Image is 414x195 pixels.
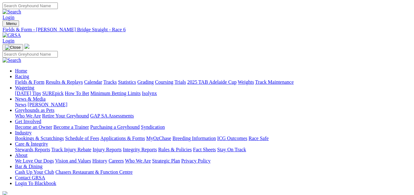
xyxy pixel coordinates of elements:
a: Injury Reports [92,147,122,152]
a: Care & Integrity [15,141,48,147]
a: Purchasing a Greyhound [90,124,140,130]
a: Stay On Track [217,147,246,152]
a: Wagering [15,85,34,90]
a: Privacy Policy [181,158,211,163]
input: Search [2,2,58,9]
a: Fields & Form - [PERSON_NAME] Bridge Straight - Race 6 [2,27,412,32]
div: Racing [15,79,412,85]
button: Toggle navigation [2,20,19,27]
a: Careers [108,158,124,163]
a: Track Injury Rebate [51,147,91,152]
a: Track Maintenance [255,79,294,85]
a: Integrity Reports [123,147,157,152]
a: Login To Blackbook [15,181,56,186]
a: Home [15,68,27,73]
a: Fields & Form [15,79,44,85]
a: Syndication [141,124,165,130]
a: Racing [15,74,29,79]
a: How To Bet [65,91,89,96]
a: Login [2,38,14,43]
div: Bar & Dining [15,169,412,175]
a: We Love Our Dogs [15,158,54,163]
a: Applications & Forms [100,136,145,141]
div: Industry [15,136,412,141]
a: Strategic Plan [152,158,180,163]
a: Fact Sheets [193,147,216,152]
a: Become an Owner [15,124,52,130]
a: Who We Are [125,158,151,163]
input: Search [2,51,58,57]
a: [PERSON_NAME] [27,102,67,107]
a: Tracks [103,79,117,85]
a: Grading [137,79,154,85]
div: Care & Integrity [15,147,412,152]
a: News & Media [15,96,46,102]
a: [DATE] Tips [15,91,41,96]
div: Wagering [15,91,412,96]
a: Bar & Dining [15,164,42,169]
a: Breeding Information [172,136,216,141]
a: Retire Your Greyhound [42,113,89,118]
a: Bookings & Scratchings [15,136,64,141]
a: Contact GRSA [15,175,45,180]
img: Search [2,9,21,15]
a: Trials [174,79,186,85]
a: History [92,158,107,163]
a: MyOzChase [146,136,171,141]
a: SUREpick [42,91,63,96]
a: Login [2,15,14,20]
span: Menu [6,21,17,26]
div: About [15,158,412,164]
a: Coursing [155,79,173,85]
a: Results & Replays [46,79,83,85]
a: Isolynx [142,91,157,96]
img: logo-grsa-white.png [24,44,29,49]
img: GRSA [2,32,21,38]
a: About [15,152,27,158]
a: GAP SA Assessments [90,113,134,118]
a: ICG Outcomes [217,136,247,141]
a: Rules & Policies [158,147,192,152]
a: Vision and Values [55,158,91,163]
a: Calendar [84,79,102,85]
a: Industry [15,130,32,135]
div: Greyhounds as Pets [15,113,412,119]
button: Toggle navigation [2,44,23,51]
a: Stewards Reports [15,147,50,152]
a: Statistics [118,79,136,85]
a: Greyhounds as Pets [15,107,54,113]
a: Race Safe [248,136,268,141]
a: Who We Are [15,113,41,118]
img: Close [5,45,21,50]
a: 2025 TAB Adelaide Cup [187,79,237,85]
div: News & Media [15,102,412,107]
a: Schedule of Fees [65,136,99,141]
div: Get Involved [15,124,412,130]
a: Chasers Restaurant & Function Centre [55,169,132,175]
a: News [15,102,26,107]
a: Minimum Betting Limits [90,91,141,96]
a: Cash Up Your Club [15,169,54,175]
a: Become a Trainer [53,124,89,130]
img: Search [2,57,21,63]
a: Get Involved [15,119,41,124]
a: Weights [238,79,254,85]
